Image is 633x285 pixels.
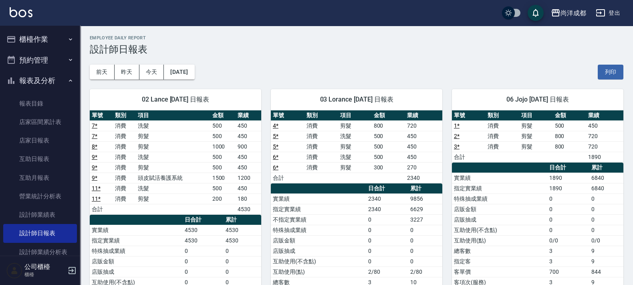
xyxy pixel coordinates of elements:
[553,110,587,121] th: 金額
[372,162,405,173] td: 300
[304,131,338,141] td: 消費
[224,267,261,277] td: 0
[338,141,372,152] td: 剪髮
[338,120,372,131] td: 剪髮
[405,131,442,141] td: 450
[183,235,224,246] td: 4530
[236,173,261,183] td: 1200
[24,263,65,271] h5: 公司櫃檯
[136,162,210,173] td: 剪髮
[589,267,623,277] td: 844
[113,152,136,162] td: 消費
[408,256,442,267] td: 0
[405,141,442,152] td: 450
[113,162,136,173] td: 消費
[366,183,408,194] th: 日合計
[271,110,442,183] table: a dense table
[547,193,589,204] td: 0
[210,162,236,173] td: 500
[3,187,77,206] a: 營業統計分析表
[586,152,623,162] td: 1890
[598,65,623,79] button: 列印
[99,96,252,104] span: 02 Lance [DATE] 日報表
[224,215,261,225] th: 累計
[338,162,372,173] td: 剪髮
[408,225,442,235] td: 0
[405,152,442,162] td: 450
[547,267,589,277] td: 700
[236,141,261,152] td: 900
[113,131,136,141] td: 消費
[452,214,547,225] td: 店販抽成
[136,152,210,162] td: 洗髮
[183,246,224,256] td: 0
[3,70,77,91] button: 報表及分析
[547,163,589,173] th: 日合計
[90,246,183,256] td: 特殊抽成業績
[547,256,589,267] td: 3
[271,225,366,235] td: 特殊抽成業績
[271,214,366,225] td: 不指定實業績
[236,110,261,121] th: 業績
[486,110,519,121] th: 類別
[366,193,408,204] td: 2340
[586,120,623,131] td: 450
[304,141,338,152] td: 消費
[452,204,547,214] td: 店販金額
[408,235,442,246] td: 0
[589,225,623,235] td: 0
[519,120,553,131] td: 剪髮
[271,193,366,204] td: 實業績
[408,267,442,277] td: 2/80
[3,113,77,131] a: 店家區間累計表
[224,235,261,246] td: 4530
[304,162,338,173] td: 消費
[366,246,408,256] td: 0
[372,152,405,162] td: 500
[113,193,136,204] td: 消費
[271,256,366,267] td: 互助使用(不含點)
[452,235,547,246] td: 互助使用(點)
[547,183,589,193] td: 1890
[210,193,236,204] td: 200
[236,204,261,214] td: 4530
[3,50,77,71] button: 預約管理
[338,131,372,141] td: 洗髮
[136,110,210,121] th: 項目
[586,141,623,152] td: 720
[372,131,405,141] td: 500
[210,183,236,193] td: 500
[183,215,224,225] th: 日合計
[553,141,587,152] td: 800
[586,110,623,121] th: 業績
[452,246,547,256] td: 總客數
[90,267,183,277] td: 店販抽成
[136,131,210,141] td: 剪髮
[528,5,544,21] button: save
[10,7,32,17] img: Logo
[90,44,623,55] h3: 設計師日報表
[236,183,261,193] td: 450
[366,267,408,277] td: 2/80
[271,246,366,256] td: 店販抽成
[486,141,519,152] td: 消費
[136,183,210,193] td: 洗髮
[366,225,408,235] td: 0
[236,131,261,141] td: 450
[372,120,405,131] td: 800
[547,246,589,256] td: 3
[280,96,433,104] span: 03 Lorance [DATE] 日報表
[553,131,587,141] td: 800
[366,214,408,225] td: 0
[366,256,408,267] td: 0
[304,152,338,162] td: 消費
[183,256,224,267] td: 0
[271,204,366,214] td: 指定實業績
[6,263,22,279] img: Person
[236,152,261,162] td: 450
[405,162,442,173] td: 270
[486,131,519,141] td: 消費
[236,193,261,204] td: 180
[136,141,210,152] td: 剪髮
[338,110,372,121] th: 項目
